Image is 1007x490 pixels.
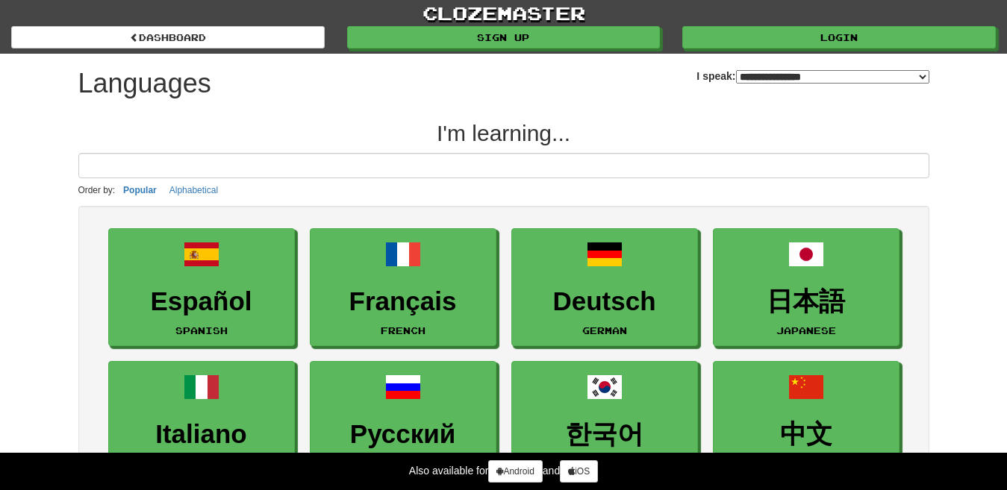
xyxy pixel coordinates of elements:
a: 한국어Korean [511,361,698,480]
a: Android [488,460,542,483]
a: 日本語Japanese [713,228,900,347]
a: FrançaisFrench [310,228,496,347]
a: Login [682,26,996,48]
small: Order by: [78,185,116,195]
h3: Deutsch [520,287,690,316]
h3: Español [116,287,287,316]
small: French [381,325,425,336]
small: German [582,325,627,336]
small: Japanese [776,325,836,336]
h3: Italiano [116,420,287,449]
h3: Русский [318,420,488,449]
h1: Languages [78,69,211,98]
a: iOS [560,460,598,483]
a: EspañolSpanish [108,228,295,347]
h3: 中文 [721,420,891,449]
h3: 한국어 [520,420,690,449]
a: РусскийRussian [310,361,496,480]
a: 中文Mandarin Chinese [713,361,900,480]
label: I speak: [696,69,929,84]
a: DeutschGerman [511,228,698,347]
h2: I'm learning... [78,121,929,145]
h3: 日本語 [721,287,891,316]
select: I speak: [736,70,929,84]
h3: Français [318,287,488,316]
button: Alphabetical [165,182,222,198]
a: ItalianoItalian [108,361,295,480]
a: Sign up [347,26,661,48]
small: Spanish [175,325,228,336]
button: Popular [119,182,161,198]
a: dashboard [11,26,325,48]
